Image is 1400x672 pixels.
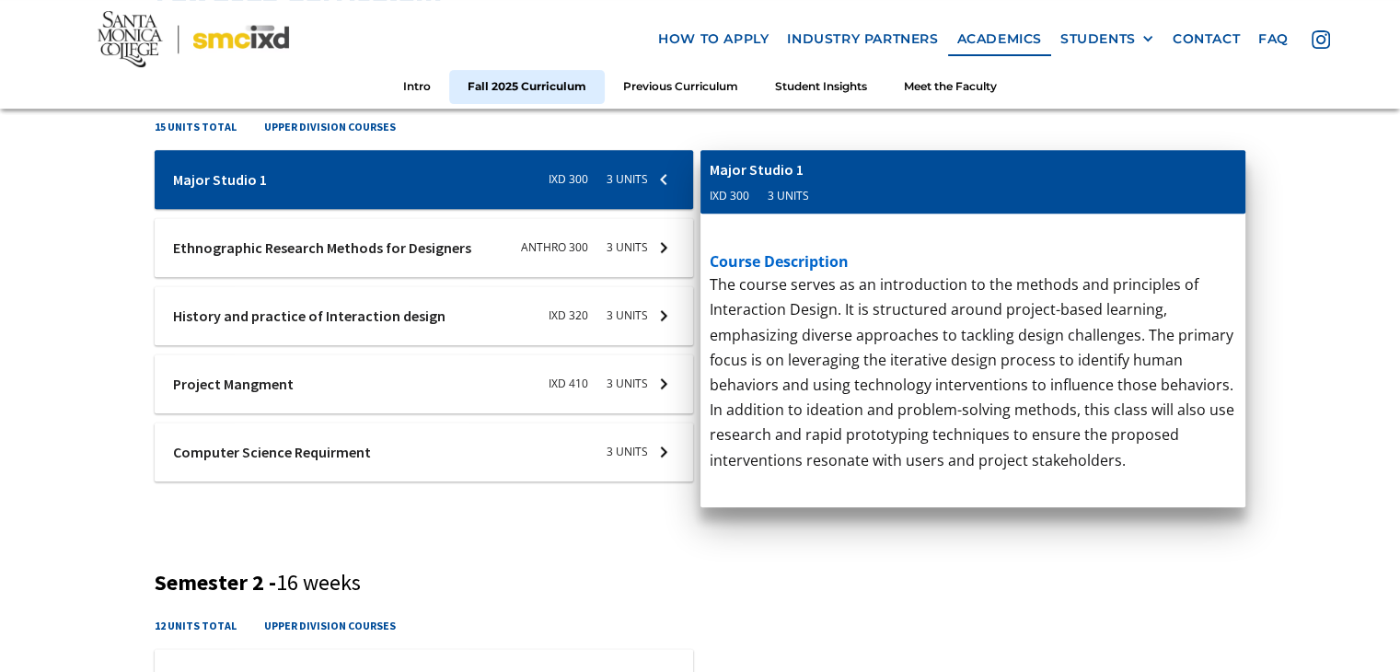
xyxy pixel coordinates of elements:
div: STUDENTS [1060,31,1154,47]
a: industry partners [778,22,947,56]
a: contact [1163,22,1249,56]
span: 16 weeks [276,568,361,597]
img: Santa Monica College - SMC IxD logo [98,11,289,67]
h4: upper division courses [264,617,396,634]
a: how to apply [649,22,778,56]
h4: 12 units total [155,617,237,634]
a: Intro [385,70,449,104]
a: Previous Curriculum [605,70,757,104]
a: Meet the Faculty [885,70,1015,104]
a: faq [1249,22,1298,56]
a: Student Insights [757,70,885,104]
div: STUDENTS [1060,31,1136,47]
img: icon - instagram [1312,30,1330,49]
h4: upper division courses [264,118,396,135]
h4: 15 units total [155,118,237,135]
h3: Semester 2 - [155,570,1245,597]
a: Academics [948,22,1051,56]
a: Fall 2025 Curriculum [449,70,605,104]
